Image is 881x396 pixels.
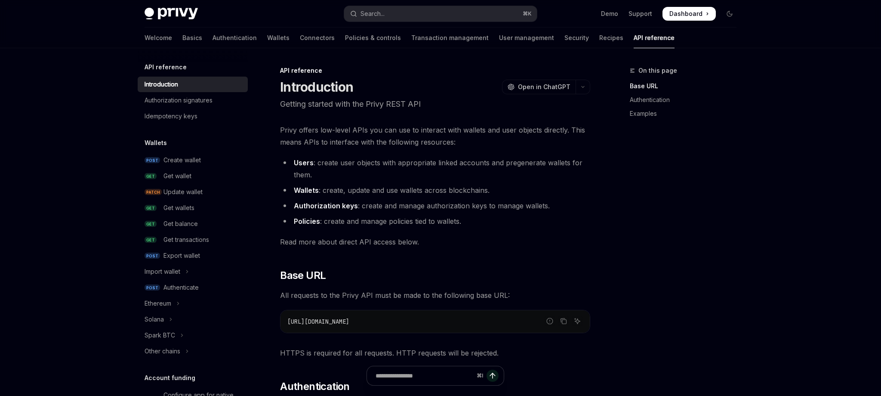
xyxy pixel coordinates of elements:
[669,9,702,18] span: Dashboard
[360,9,385,19] div: Search...
[145,221,157,227] span: GET
[213,28,257,48] a: Authentication
[145,330,175,340] div: Spark BTC
[145,79,178,90] div: Introduction
[138,108,248,124] a: Idempotency keys
[630,93,743,107] a: Authentication
[628,9,652,18] a: Support
[138,152,248,168] a: POSTCreate wallet
[145,285,160,291] span: POST
[280,79,353,95] h1: Introduction
[564,28,589,48] a: Security
[145,62,187,72] h5: API reference
[138,343,248,359] button: Toggle Other chains section
[138,248,248,263] a: POSTExport wallet
[634,28,675,48] a: API reference
[267,28,290,48] a: Wallets
[345,28,401,48] a: Policies & controls
[630,79,743,93] a: Base URL
[280,215,590,227] li: : create and manage policies tied to wallets.
[145,205,157,211] span: GET
[499,28,554,48] a: User management
[280,124,590,148] span: Privy offers low-level APIs you can use to interact with wallets and user objects directly. This ...
[287,318,349,325] span: [URL][DOMAIN_NAME]
[280,66,590,75] div: API reference
[138,184,248,200] a: PATCHUpdate wallet
[163,171,191,181] div: Get wallet
[294,158,314,167] strong: Users
[662,7,716,21] a: Dashboard
[138,264,248,279] button: Toggle Import wallet section
[294,201,358,210] strong: Authorization keys
[145,111,197,121] div: Idempotency keys
[487,370,499,382] button: Send message
[294,217,320,226] strong: Policies
[572,316,583,327] button: Ask AI
[138,328,248,343] button: Toggle Spark BTC section
[300,28,335,48] a: Connectors
[280,184,590,196] li: : create, update and use wallets across blockchains.
[544,316,555,327] button: Report incorrect code
[145,266,180,277] div: Import wallet
[163,187,203,197] div: Update wallet
[163,235,209,245] div: Get transactions
[138,93,248,108] a: Authorization signatures
[163,203,194,213] div: Get wallets
[138,232,248,247] a: GETGet transactions
[411,28,489,48] a: Transaction management
[145,138,167,148] h5: Wallets
[145,237,157,243] span: GET
[601,9,618,18] a: Demo
[145,8,198,20] img: dark logo
[638,65,677,76] span: On this page
[280,157,590,181] li: : create user objects with appropriate linked accounts and pregenerate wallets for them.
[145,173,157,179] span: GET
[630,107,743,121] a: Examples
[599,28,623,48] a: Recipes
[376,366,473,385] input: Ask a question...
[138,77,248,92] a: Introduction
[280,347,590,359] span: HTTPS is required for all requests. HTTP requests will be rejected.
[294,186,319,195] strong: Wallets
[145,298,171,309] div: Ethereum
[558,316,569,327] button: Copy the contents from the code block
[502,80,576,94] button: Open in ChatGPT
[145,373,195,383] h5: Account funding
[518,83,570,91] span: Open in ChatGPT
[280,269,326,282] span: Base URL
[145,157,160,164] span: POST
[145,189,162,195] span: PATCH
[163,282,199,293] div: Authenticate
[138,312,248,327] button: Toggle Solana section
[138,200,248,216] a: GETGet wallets
[145,253,160,259] span: POST
[182,28,202,48] a: Basics
[145,346,180,356] div: Other chains
[723,7,736,21] button: Toggle dark mode
[280,200,590,212] li: : create and manage authorization keys to manage wallets.
[163,155,201,165] div: Create wallet
[280,236,590,248] span: Read more about direct API access below.
[138,168,248,184] a: GETGet wallet
[145,28,172,48] a: Welcome
[145,95,213,105] div: Authorization signatures
[138,216,248,232] a: GETGet balance
[138,296,248,311] button: Toggle Ethereum section
[163,219,198,229] div: Get balance
[145,314,164,325] div: Solana
[280,98,590,110] p: Getting started with the Privy REST API
[523,10,532,17] span: ⌘ K
[163,251,200,261] div: Export wallet
[344,6,537,22] button: Open search
[280,289,590,301] span: All requests to the Privy API must be made to the following base URL:
[138,280,248,295] a: POSTAuthenticate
